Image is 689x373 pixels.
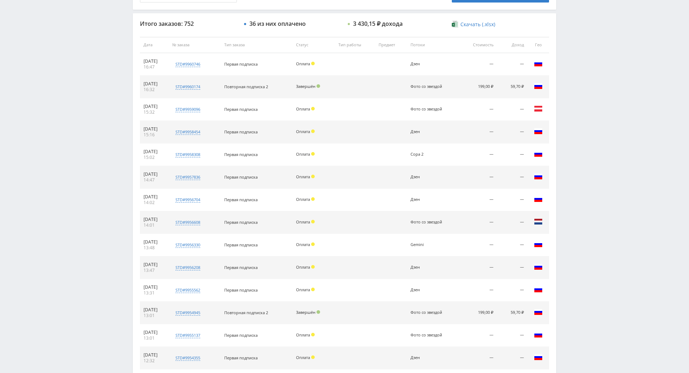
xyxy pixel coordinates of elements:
div: std#9956330 [175,242,200,248]
td: — [459,234,497,256]
span: Холд [311,129,315,133]
span: Первая подписка [224,61,258,67]
span: Подтвержден [317,84,320,88]
span: Оплата [296,151,310,157]
div: std#9956608 [175,219,200,225]
img: rus.png [534,263,543,271]
span: Оплата [296,106,310,112]
td: — [459,98,497,121]
div: [DATE] [144,330,165,335]
td: 59,70 ₽ [497,76,528,98]
div: Дзен [411,197,443,202]
span: Завершён [296,310,315,315]
span: Первая подписка [224,129,258,134]
td: — [497,211,528,234]
div: std#9958454 [175,129,200,135]
div: std#9955137 [175,332,200,338]
td: — [459,143,497,166]
td: — [497,347,528,369]
div: 13:47 [144,268,165,273]
div: std#9954945 [175,310,200,316]
div: [DATE] [144,58,165,64]
img: rus.png [534,240,543,249]
span: Скачать (.xlsx) [460,22,495,27]
td: — [459,53,497,76]
th: Предмет [375,37,407,53]
div: Фото со звездой [411,107,443,112]
td: — [459,189,497,211]
span: Первая подписка [224,242,258,247]
span: Первая подписка [224,219,258,225]
span: Оплата [296,174,310,179]
td: — [459,347,497,369]
div: [DATE] [144,239,165,245]
div: 13:48 [144,245,165,251]
div: Фото со звездой [411,220,443,225]
div: [DATE] [144,126,165,132]
td: — [497,324,528,347]
div: std#9954355 [175,355,200,361]
span: Повторная подписка 2 [224,310,268,315]
div: 14:02 [144,200,165,206]
span: Оплата [296,332,310,337]
img: rus.png [534,59,543,68]
td: — [497,98,528,121]
span: Холд [311,333,315,336]
div: 13:01 [144,313,165,318]
div: [DATE] [144,262,165,268]
span: Холд [311,62,315,65]
span: Холд [311,288,315,291]
th: Доход [497,37,528,53]
div: 13:31 [144,290,165,296]
div: [DATE] [144,352,165,358]
td: — [459,279,497,302]
div: [DATE] [144,217,165,222]
span: Холд [311,175,315,178]
div: 12:32 [144,358,165,364]
td: — [497,279,528,302]
span: Первая подписка [224,197,258,202]
div: [DATE] [144,307,165,313]
div: 3 430,15 ₽ дохода [353,20,403,27]
div: Фото со звездой [411,310,443,315]
a: Скачать (.xlsx) [452,21,495,28]
span: Оплата [296,355,310,360]
td: — [497,121,528,143]
div: Итого заказов: 752 [140,20,237,27]
div: Дзен [411,288,443,292]
div: std#9959096 [175,107,200,112]
div: std#9955562 [175,287,200,293]
span: Первая подписка [224,107,258,112]
img: rus.png [534,285,543,294]
span: Холд [311,220,315,223]
td: — [497,166,528,189]
img: rus.png [534,172,543,181]
div: 15:02 [144,155,165,160]
img: rus.png [534,127,543,136]
td: — [459,121,497,143]
img: rus.png [534,150,543,158]
td: — [459,256,497,279]
div: [DATE] [144,81,165,87]
th: Гео [528,37,549,53]
span: Оплата [296,197,310,202]
span: Первая подписка [224,355,258,360]
div: Фото со звездой [411,333,443,337]
th: Потоки [407,37,459,53]
div: 16:47 [144,64,165,70]
span: Первая подписка [224,174,258,180]
div: [DATE] [144,104,165,109]
img: xlsx [452,20,458,28]
img: rus.png [534,195,543,203]
span: Холд [311,197,315,201]
th: Стоимость [459,37,497,53]
span: Оплата [296,61,310,66]
div: std#9960746 [175,61,200,67]
span: Холд [311,355,315,359]
div: 13:01 [144,335,165,341]
td: — [459,166,497,189]
img: rus.png [534,82,543,90]
td: 199,00 ₽ [459,302,497,324]
th: Статус [292,37,335,53]
div: Фото со звездой [411,84,443,89]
